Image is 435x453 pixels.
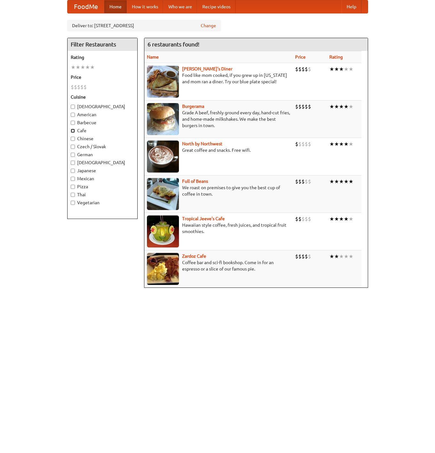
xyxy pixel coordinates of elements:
[344,66,349,73] li: ★
[334,103,339,110] li: ★
[147,109,290,129] p: Grade A beef, freshly ground every day, hand-cut fries, and home-made milkshakes. We make the bes...
[329,253,334,260] li: ★
[71,94,134,100] h5: Cuisine
[71,185,75,189] input: Pizza
[305,103,308,110] li: $
[308,178,311,185] li: $
[302,215,305,222] li: $
[148,41,199,47] ng-pluralize: 6 restaurants found!
[182,141,222,146] a: North by Northwest
[197,0,236,13] a: Recipe videos
[329,178,334,185] li: ★
[329,141,334,148] li: ★
[182,216,225,221] a: Tropical Jeeve's Cafe
[68,0,104,13] a: FoodMe
[182,254,206,259] a: Zardoz Cafe
[71,135,134,142] label: Chinese
[308,103,311,110] li: $
[71,199,134,206] label: Vegetarian
[298,141,302,148] li: $
[80,64,85,71] li: ★
[71,137,75,141] input: Chinese
[339,103,344,110] li: ★
[71,169,75,173] input: Japanese
[344,103,349,110] li: ★
[71,167,134,174] label: Japanese
[71,84,74,91] li: $
[305,141,308,148] li: $
[71,129,75,133] input: Cafe
[71,191,134,198] label: Thai
[329,103,334,110] li: ★
[71,161,75,165] input: [DEMOGRAPHIC_DATA]
[308,215,311,222] li: $
[71,177,75,181] input: Mexican
[329,54,343,60] a: Rating
[182,104,204,109] b: Burgerama
[71,201,75,205] input: Vegetarian
[295,66,298,73] li: $
[349,178,353,185] li: ★
[147,222,290,235] p: Hawaiian style coffee, fresh juices, and tropical fruit smoothies.
[298,66,302,73] li: $
[344,253,349,260] li: ★
[334,66,339,73] li: ★
[85,64,90,71] li: ★
[182,66,232,71] a: [PERSON_NAME]'s Diner
[302,178,305,185] li: $
[74,84,77,91] li: $
[339,215,344,222] li: ★
[295,178,298,185] li: $
[334,215,339,222] li: ★
[147,72,290,85] p: Food like mom cooked, if you grew up in [US_STATE] and mom ran a diner. Try our blue plate special!
[298,215,302,222] li: $
[295,54,306,60] a: Price
[77,84,80,91] li: $
[71,74,134,80] h5: Price
[182,179,208,184] a: Full of Beans
[295,215,298,222] li: $
[329,66,334,73] li: ★
[305,178,308,185] li: $
[308,253,311,260] li: $
[308,66,311,73] li: $
[71,111,134,118] label: American
[147,253,179,285] img: zardoz.jpg
[302,66,305,73] li: $
[339,253,344,260] li: ★
[71,113,75,117] input: American
[71,175,134,182] label: Mexican
[329,215,334,222] li: ★
[68,38,137,51] h4: Filter Restaurants
[71,153,75,157] input: German
[295,253,298,260] li: $
[71,105,75,109] input: [DEMOGRAPHIC_DATA]
[76,64,80,71] li: ★
[80,84,84,91] li: $
[147,215,179,247] img: jeeves.jpg
[71,183,134,190] label: Pizza
[201,22,216,29] a: Change
[298,253,302,260] li: $
[344,215,349,222] li: ★
[334,253,339,260] li: ★
[71,127,134,134] label: Cafe
[147,147,290,153] p: Great coffee and snacks. Free wifi.
[334,141,339,148] li: ★
[84,84,87,91] li: $
[71,151,134,158] label: German
[71,193,75,197] input: Thai
[147,66,179,98] img: sallys.jpg
[71,64,76,71] li: ★
[298,178,302,185] li: $
[67,20,221,31] div: Deliver to: [STREET_ADDRESS]
[71,121,75,125] input: Barbecue
[147,259,290,272] p: Coffee bar and sci-fi bookshop. Come in for an espresso or a slice of our famous pie.
[71,54,134,61] h5: Rating
[339,141,344,148] li: ★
